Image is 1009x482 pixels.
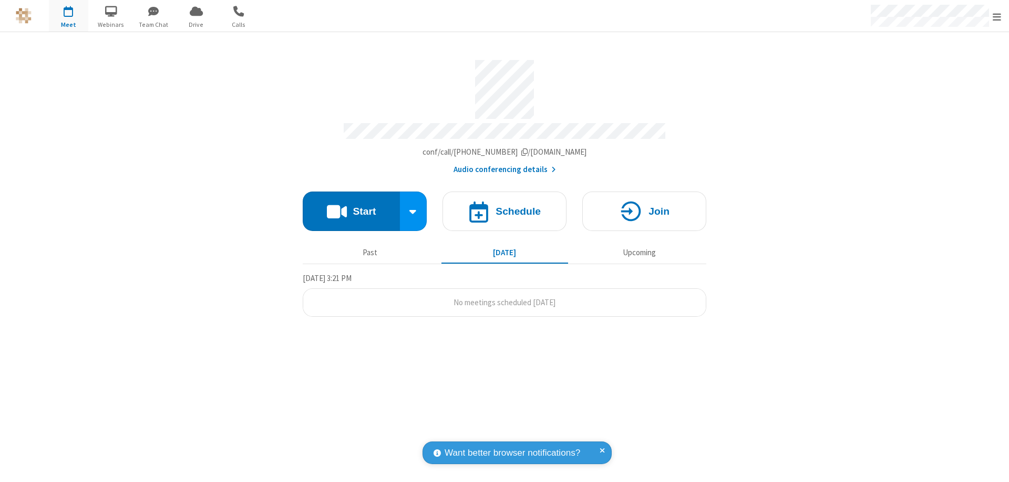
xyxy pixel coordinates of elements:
[400,192,427,231] div: Start conference options
[16,8,32,24] img: QA Selenium DO NOT DELETE OR CHANGE
[445,446,580,460] span: Want better browser notifications?
[423,146,587,158] button: Copy my meeting room linkCopy my meeting room link
[582,192,706,231] button: Join
[441,243,568,263] button: [DATE]
[49,20,88,29] span: Meet
[648,206,670,216] h4: Join
[307,243,434,263] button: Past
[134,20,173,29] span: Team Chat
[219,20,259,29] span: Calls
[496,206,541,216] h4: Schedule
[303,273,352,283] span: [DATE] 3:21 PM
[423,147,587,157] span: Copy my meeting room link
[303,52,706,176] section: Account details
[983,455,1001,475] iframe: Chat
[303,192,400,231] button: Start
[353,206,376,216] h4: Start
[177,20,216,29] span: Drive
[442,192,567,231] button: Schedule
[91,20,131,29] span: Webinars
[454,297,555,307] span: No meetings scheduled [DATE]
[576,243,703,263] button: Upcoming
[454,164,556,176] button: Audio conferencing details
[303,272,706,317] section: Today's Meetings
